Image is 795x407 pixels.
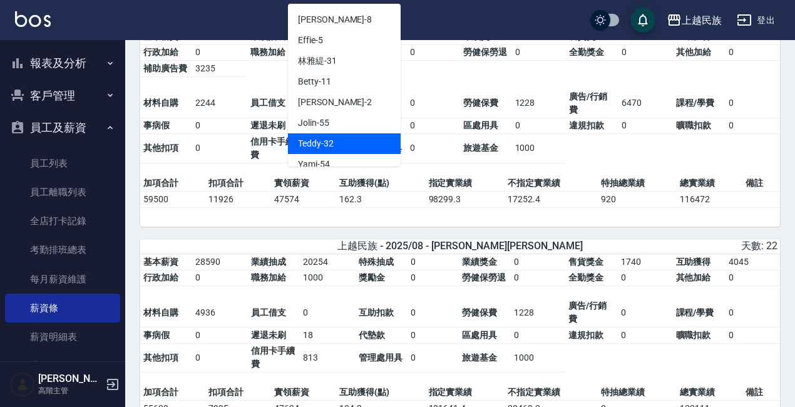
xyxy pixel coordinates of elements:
button: 上越民族 [662,8,727,33]
span: 林雅緹 [298,54,324,68]
span: 勞健保費 [463,98,498,108]
td: 0 [407,118,460,134]
td: 0 [726,327,780,344]
td: 813 [300,343,356,373]
button: 客戶管理 [5,80,120,112]
span: 曠職扣款 [676,330,711,340]
td: 0 [408,270,459,286]
td: 4045 [726,254,780,270]
td: 互助獲得(點) [336,175,425,192]
span: 課程/學費 [676,98,714,108]
button: 員工及薪資 [5,111,120,144]
td: 0 [192,118,248,134]
span: 遲退未刷 [250,120,285,130]
span: 事病假 [143,120,170,130]
td: 1000 [300,270,356,286]
span: 事病假 [143,330,170,340]
button: save [630,8,655,33]
span: 遲退未刷 [251,330,286,340]
td: 備註 [742,384,780,401]
td: 特抽總業績 [598,175,677,192]
td: 0 [511,270,565,286]
td: 0 [618,298,672,327]
td: 47574 [271,191,336,207]
td: 1000 [511,343,565,373]
td: 0 [407,134,460,163]
td: 11926 [205,191,270,207]
td: 0 [726,298,780,327]
span: 區處用具 [462,330,497,340]
span: 職務加給 [250,47,285,57]
td: 98299.3 [426,191,505,207]
td: 0 [192,343,248,373]
td: 28590 [192,254,248,270]
td: 加項合計 [140,384,205,401]
td: 0 [192,44,248,61]
td: 920 [598,191,677,207]
span: 售貨獎金 [568,257,603,267]
span: 廣告/行銷費 [568,301,607,324]
button: 登出 [732,9,780,32]
a: 薪資明細表 [5,322,120,351]
td: 0 [192,327,248,344]
td: 1740 [618,254,672,270]
td: 0 [726,44,780,61]
td: 加項合計 [140,175,205,192]
td: 0 [511,327,565,344]
td: 0 [408,254,459,270]
span: 全勤獎金 [568,272,603,282]
td: 116472 [677,191,742,207]
td: 0 [618,270,672,286]
td: 59500 [140,191,205,207]
span: 業績獎金 [463,31,498,41]
td: 4936 [192,298,248,327]
td: 0 [407,44,460,61]
span: 員工借支 [250,98,285,108]
td: 1000 [512,134,567,163]
span: 職務加給 [251,272,286,282]
td: 0 [192,134,248,163]
td: 0 [618,327,672,344]
table: a dense table [140,29,780,175]
td: 0 [300,298,356,327]
span: 補助廣告費 [143,63,187,73]
td: 0 [726,89,780,118]
span: 售貨獎金 [569,31,604,41]
span: 信用卡手續費 [251,346,295,369]
td: 6470 [618,89,673,118]
span: 信用卡手續費 [250,137,294,160]
td: 指定實業績 [426,384,505,401]
td: 實領薪資 [271,384,336,401]
span: 互助扣款 [359,307,394,317]
span: 互助獲得 [676,257,711,267]
td: 總實業績 [677,384,742,401]
a: 考勤排班總表 [5,235,120,264]
table: a dense table [140,254,780,385]
span: Jolin [298,116,317,130]
span: 旅遊基金 [463,143,498,153]
span: [PERSON_NAME] [298,96,364,109]
td: 1228 [512,89,567,118]
td: 特抽總業績 [598,384,677,401]
span: 業績獎金 [462,257,497,267]
a: 每月薪資維護 [5,265,120,294]
span: 上越民族 - 2025/08 - [PERSON_NAME][PERSON_NAME] [337,240,583,253]
td: 指定實業績 [426,175,505,192]
span: 基本薪資 [143,257,178,267]
span: 旅遊基金 [462,353,497,363]
td: 2244 [192,89,248,118]
a: 員工列表 [5,149,120,178]
td: 0 [408,327,459,344]
span: Teddy [298,137,321,150]
td: 18 [300,327,356,344]
div: -5 [288,30,401,51]
span: 區處用具 [463,120,498,130]
span: 課程/學費 [676,307,714,317]
div: 上越民族 [682,13,722,28]
td: 0 [618,118,673,134]
div: -11 [288,71,401,92]
p: 高階主管 [38,385,102,396]
span: [PERSON_NAME] [298,13,364,26]
span: 材料自購 [143,307,178,317]
td: 總實業績 [677,175,742,192]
